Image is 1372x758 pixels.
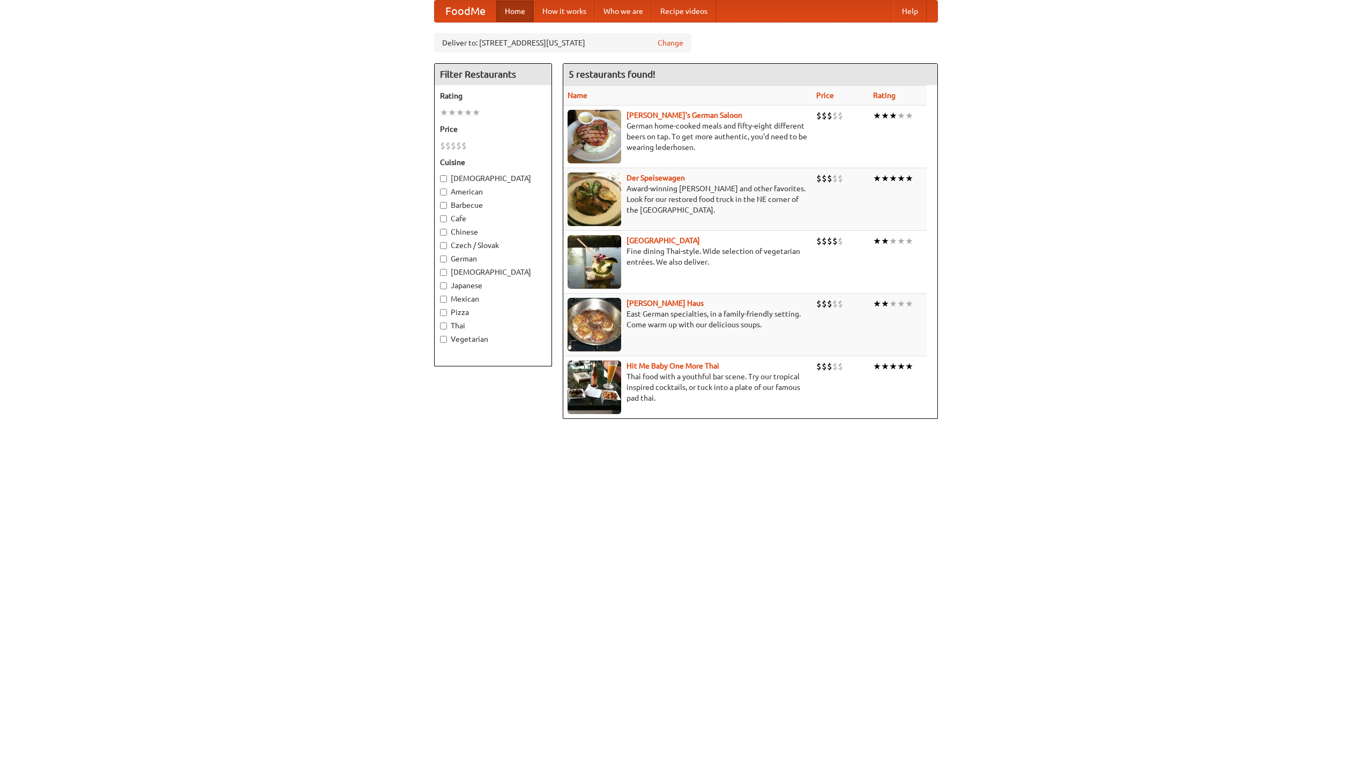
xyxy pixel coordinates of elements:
label: [DEMOGRAPHIC_DATA] [440,267,546,277]
input: American [440,189,447,196]
input: [DEMOGRAPHIC_DATA] [440,269,447,276]
img: esthers.jpg [568,110,621,163]
label: German [440,253,546,264]
label: American [440,186,546,197]
input: Vegetarian [440,336,447,343]
li: ★ [889,172,897,184]
li: ★ [905,235,913,247]
h5: Cuisine [440,157,546,168]
li: ★ [873,110,881,122]
p: East German specialties, in a family-friendly setting. Come warm up with our delicious soups. [568,309,808,330]
label: Japanese [440,280,546,291]
li: ★ [456,107,464,118]
li: ★ [464,107,472,118]
li: $ [816,235,822,247]
li: ★ [897,110,905,122]
p: German home-cooked meals and fifty-eight different beers on tap. To get more authentic, you'd nee... [568,121,808,153]
img: speisewagen.jpg [568,172,621,226]
li: ★ [881,172,889,184]
input: Thai [440,322,447,329]
input: Czech / Slovak [440,242,447,249]
li: ★ [472,107,480,118]
li: ★ [905,298,913,310]
li: ★ [905,361,913,372]
li: $ [822,361,827,372]
img: satay.jpg [568,235,621,289]
li: $ [440,140,445,152]
li: $ [816,361,822,372]
li: $ [445,140,451,152]
li: ★ [448,107,456,118]
a: Rating [873,91,896,100]
a: [PERSON_NAME] Haus [627,299,704,307]
li: $ [832,110,838,122]
input: Chinese [440,229,447,236]
li: $ [838,235,843,247]
label: Pizza [440,307,546,318]
li: $ [827,110,832,122]
li: $ [816,110,822,122]
input: Pizza [440,309,447,316]
li: ★ [873,235,881,247]
a: Change [658,37,683,48]
a: Name [568,91,587,100]
a: FoodMe [435,1,496,22]
img: kohlhaus.jpg [568,298,621,351]
label: [DEMOGRAPHIC_DATA] [440,173,546,184]
li: ★ [873,361,881,372]
li: $ [832,235,838,247]
label: Vegetarian [440,334,546,344]
h5: Price [440,124,546,134]
li: $ [822,110,827,122]
label: Chinese [440,227,546,237]
a: Home [496,1,534,22]
a: Der Speisewagen [627,174,685,182]
li: $ [832,361,838,372]
li: $ [822,298,827,310]
li: $ [822,172,827,184]
p: Award-winning [PERSON_NAME] and other favorites. Look for our restored food truck in the NE corne... [568,183,808,215]
a: Help [893,1,927,22]
h5: Rating [440,91,546,101]
li: ★ [889,235,897,247]
li: $ [838,110,843,122]
li: ★ [897,361,905,372]
li: $ [816,298,822,310]
a: Who we are [595,1,652,22]
a: Price [816,91,834,100]
input: Japanese [440,282,447,289]
p: Thai food with a youthful bar scene. Try our tropical inspired cocktails, or tuck into a plate of... [568,371,808,403]
a: [GEOGRAPHIC_DATA] [627,236,700,245]
li: $ [451,140,456,152]
li: ★ [905,110,913,122]
li: $ [832,298,838,310]
li: $ [838,361,843,372]
li: ★ [881,361,889,372]
li: $ [822,235,827,247]
li: ★ [905,172,913,184]
li: ★ [881,235,889,247]
li: $ [827,172,832,184]
li: ★ [873,172,881,184]
li: $ [832,172,838,184]
input: Cafe [440,215,447,222]
li: $ [838,172,843,184]
li: $ [461,140,467,152]
li: ★ [873,298,881,310]
li: ★ [881,298,889,310]
ng-pluralize: 5 restaurants found! [569,69,655,79]
a: Hit Me Baby One More Thai [627,362,719,370]
li: ★ [440,107,448,118]
li: ★ [889,298,897,310]
label: Cafe [440,213,546,224]
h4: Filter Restaurants [435,64,551,85]
label: Barbecue [440,200,546,211]
a: [PERSON_NAME]'s German Saloon [627,111,742,119]
li: $ [816,172,822,184]
label: Thai [440,320,546,331]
